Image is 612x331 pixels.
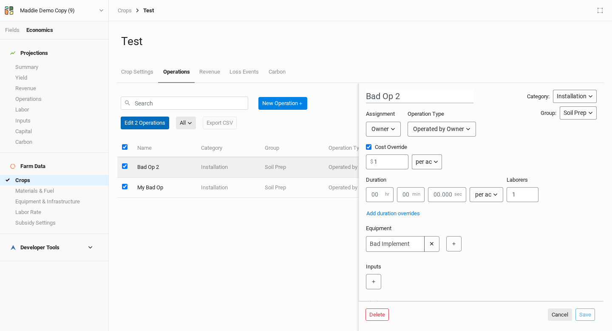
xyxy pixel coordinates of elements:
[413,125,464,134] div: Operated by Owner
[370,158,373,165] label: $
[553,90,597,103] button: Installation
[196,157,260,177] td: Installation
[408,122,476,137] button: Operated by Owner
[397,187,425,202] input: 00
[132,157,196,177] td: Bad Op 2
[366,110,395,118] label: Assignment
[366,176,386,184] label: Duration
[122,163,127,169] input: select this item
[132,178,196,198] td: My Bad Op
[20,6,75,15] div: Maddie Demo Copy (9)
[158,62,194,83] a: Operations
[5,27,20,33] a: Fields
[366,143,442,151] label: Cost Override
[366,122,401,137] button: Owner
[258,97,307,110] button: New Operation＋
[507,176,528,184] label: Laborers
[366,300,597,308] h3: Timing
[366,90,473,103] input: Operation name
[203,117,237,129] button: Export CSV
[132,140,196,158] th: Name
[196,140,260,158] th: Category
[260,178,323,198] td: Soil Prep
[225,62,263,82] a: Loss Events
[264,62,290,82] a: Carbon
[10,163,45,170] div: Farm Data
[366,209,420,218] button: Add duration overrides
[557,92,586,101] div: Installation
[446,236,462,251] button: ＋
[323,140,387,158] th: Operation Type
[260,157,323,177] td: Soil Prep
[121,97,248,110] input: Search
[366,274,381,289] button: ＋
[366,144,371,150] input: Cost Override
[428,187,466,202] input: 00.000
[366,263,381,271] label: Inputs
[475,190,491,199] div: per ac
[412,191,420,198] label: min
[195,62,225,82] a: Revenue
[116,62,158,82] a: Crop Settings
[366,225,391,232] label: Equipment
[10,50,48,57] div: Projections
[4,6,104,15] button: Maddie Demo Copy (9)
[416,157,432,166] div: per ac
[5,239,103,256] h4: Developer Tools
[527,93,550,100] div: Category:
[176,117,196,129] button: All
[412,154,442,169] button: per ac
[180,119,186,127] div: All
[470,187,503,202] button: per ac
[564,108,586,117] div: Soil Prep
[424,236,439,252] button: ✕
[408,110,444,118] label: Operation Type
[385,191,389,198] label: hr
[122,184,127,189] input: select this item
[454,191,462,198] label: sec
[132,7,154,14] div: Test
[260,140,323,158] th: Group
[541,109,556,117] div: Group:
[371,125,389,134] div: Owner
[196,178,260,198] td: Installation
[323,178,387,198] td: Operated by Owner
[121,117,169,129] button: Edit 2 Operations
[26,26,53,34] div: Economics
[121,35,600,48] h1: Test
[122,144,127,150] input: select all items
[323,157,387,177] td: Operated by Owner
[560,106,597,120] button: Soil Prep
[366,236,425,252] input: Bad Implement
[10,244,59,251] div: Developer Tools
[118,7,132,14] a: Crops
[366,187,394,202] input: 00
